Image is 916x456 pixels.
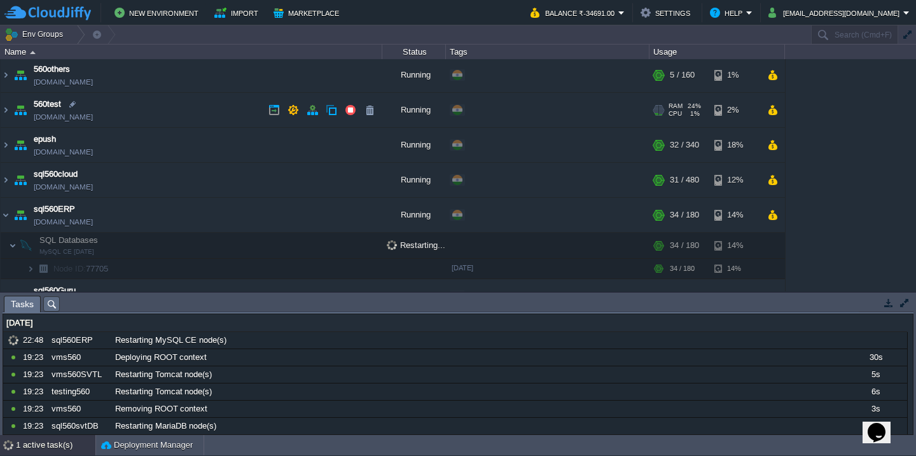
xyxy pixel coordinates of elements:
button: Deployment Manager [101,439,193,452]
img: AMDAwAAAACH5BAEAAAAALAAAAAABAAEAAAICRAEAOw== [34,259,52,279]
div: vms560 [48,401,111,417]
div: 18% [714,128,756,162]
div: 5 / 160 [670,58,695,92]
div: Running [382,279,446,314]
div: 1 active task(s) [16,435,95,455]
div: 34 / 180 [670,198,699,232]
img: AMDAwAAAACH5BAEAAAAALAAAAAABAAEAAAICRAEAOw== [1,163,11,197]
div: 12% [714,163,756,197]
div: 19:23 [23,383,47,400]
div: 19:23 [23,349,47,366]
button: Settings [641,5,694,20]
img: AMDAwAAAACH5BAEAAAAALAAAAAABAAEAAAICRAEAOw== [11,163,29,197]
span: SQL Databases [38,235,100,245]
div: Tags [447,45,649,59]
div: sql560ERP [48,332,111,349]
img: AMDAwAAAACH5BAEAAAAALAAAAAABAAEAAAICRAEAOw== [11,58,29,92]
div: sql560svtDB [48,418,111,434]
div: 32 / 340 [670,128,699,162]
a: SQL DatabasesMySQL CE [DATE] [38,235,100,245]
div: 22:48 [23,332,47,349]
a: [DOMAIN_NAME] [34,146,93,158]
span: Restarting MariaDB node(s) [115,420,216,432]
img: AMDAwAAAACH5BAEAAAAALAAAAAABAAEAAAICRAEAOw== [11,279,29,314]
button: [EMAIL_ADDRESS][DOMAIN_NAME] [768,5,903,20]
span: [DOMAIN_NAME] [34,181,93,193]
button: Marketplace [274,5,343,20]
div: 26 / 476 [670,279,699,314]
span: 77705 [52,263,110,274]
span: CPU [669,110,682,118]
a: sql560Guru [34,284,76,297]
span: [DOMAIN_NAME] [34,216,93,228]
img: AMDAwAAAACH5BAEAAAAALAAAAAABAAEAAAICRAEAOw== [9,233,17,258]
span: Restarting Tomcat node(s) [115,386,212,397]
span: 1% [687,110,700,118]
div: testing560 [48,383,111,400]
div: 19:23 [23,366,47,383]
div: 14% [714,259,756,279]
div: Running [382,163,446,197]
div: Running [382,93,446,127]
img: AMDAwAAAACH5BAEAAAAALAAAAAABAAEAAAICRAEAOw== [11,93,29,127]
button: New Environment [114,5,202,20]
div: 3s [844,401,906,417]
div: 14% [714,198,756,232]
img: AMDAwAAAACH5BAEAAAAALAAAAAABAAEAAAICRAEAOw== [11,128,29,162]
button: Env Groups [4,25,67,43]
img: CloudJiffy [4,5,91,21]
div: vms560SVTL [48,366,111,383]
span: Restarting MySQL CE node(s) [115,335,226,346]
div: 34 / 180 [670,259,695,279]
div: Name [1,45,382,59]
div: 6s [844,383,906,400]
div: Running [382,58,446,92]
div: Running [382,128,446,162]
div: 19:23 [23,418,47,434]
iframe: chat widget [863,405,903,443]
div: 2% [714,93,756,127]
img: AMDAwAAAACH5BAEAAAAALAAAAAABAAEAAAICRAEAOw== [1,279,11,314]
div: 5s [844,366,906,383]
div: 14% [714,233,756,258]
div: 7s [844,418,906,434]
img: AMDAwAAAACH5BAEAAAAALAAAAAABAAEAAAICRAEAOw== [1,93,11,127]
button: Import [214,5,262,20]
a: [DOMAIN_NAME] [34,76,93,88]
a: sql560cloud [34,168,78,181]
button: Help [710,5,746,20]
a: epush [34,133,56,146]
span: [DATE] [452,264,473,272]
div: Usage [650,45,784,59]
div: 1% [714,58,756,92]
div: [DATE] [3,315,907,331]
span: MySQL CE [DATE] [39,248,94,256]
img: AMDAwAAAACH5BAEAAAAALAAAAAABAAEAAAICRAEAOw== [1,198,11,232]
div: Running [382,198,446,232]
img: AMDAwAAAACH5BAEAAAAALAAAAAABAAEAAAICRAEAOw== [11,198,29,232]
img: AMDAwAAAACH5BAEAAAAALAAAAAABAAEAAAICRAEAOw== [27,259,34,279]
span: Restarting Tomcat node(s) [115,369,212,380]
span: RAM [669,102,683,110]
img: AMDAwAAAACH5BAEAAAAALAAAAAABAAEAAAICRAEAOw== [17,233,35,258]
div: 30s [844,349,906,366]
a: [DOMAIN_NAME] [34,111,93,123]
a: Node ID:77705 [52,263,110,274]
img: AMDAwAAAACH5BAEAAAAALAAAAAABAAEAAAICRAEAOw== [1,128,11,162]
span: Tasks [11,296,34,312]
img: AMDAwAAAACH5BAEAAAAALAAAAAABAAEAAAICRAEAOw== [1,58,11,92]
span: Removing ROOT context [115,403,207,415]
a: sql560ERP [34,203,75,216]
button: Balance ₹-34691.00 [531,5,618,20]
a: 560test [34,98,61,111]
a: 560others [34,63,70,76]
div: 27% [714,279,756,314]
img: AMDAwAAAACH5BAEAAAAALAAAAAABAAEAAAICRAEAOw== [30,51,36,54]
span: 24% [688,102,701,110]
